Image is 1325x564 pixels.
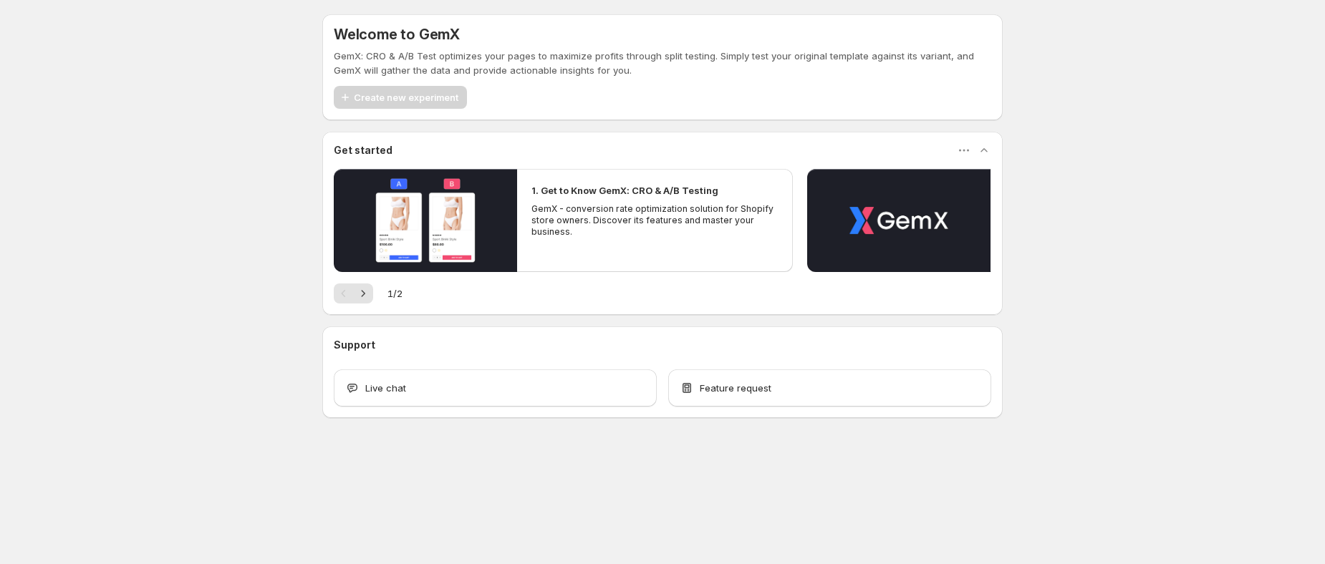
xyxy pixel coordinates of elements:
span: Feature request [700,381,771,395]
h5: Welcome to GemX [334,26,460,43]
nav: Pagination [334,283,373,303]
button: Play video [334,169,517,272]
h3: Support [334,338,375,352]
span: 1 / 2 [387,286,403,301]
p: GemX - conversion rate optimization solution for Shopify store owners. Discover its features and ... [531,203,778,238]
span: Live chat [365,381,406,395]
h3: Get started [334,143,392,157]
h2: 1. Get to Know GemX: CRO & A/B Testing [531,183,718,198]
button: Next [353,283,373,303]
p: GemX: CRO & A/B Test optimizes your pages to maximize profits through split testing. Simply test ... [334,49,991,77]
button: Play video [807,169,991,272]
